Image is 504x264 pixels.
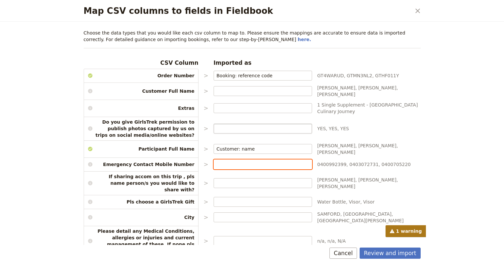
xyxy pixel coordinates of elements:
[317,161,421,168] span: 0400992399, 0403072731, 0400705220
[204,237,208,245] p: >
[204,125,208,132] p: >
[204,179,208,187] p: >
[386,225,426,237] span: 1 warning
[84,214,199,221] span: City
[298,37,311,42] a: here.
[84,59,199,67] h3: CSV Column
[317,142,421,156] span: [PERSON_NAME], [PERSON_NAME], [PERSON_NAME]
[360,248,421,259] button: Review and import
[317,199,421,205] span: Water Bottle, Visor, Visor
[317,72,421,79] span: GT4WARUD, GTMN3NL2, GTHF011Y
[204,198,208,206] p: >
[317,84,421,98] span: [PERSON_NAME], [PERSON_NAME], [PERSON_NAME]
[84,119,199,138] span: Do you give GirlsTrek permission to publish photos captured by us on trips on social media/online...
[84,30,421,43] p: Choose the data types that you would like each csv column to map to. Please ensure the mappings a...
[217,72,303,79] input: ​Clear input
[84,228,199,254] span: Please detail any Medical Conditions, allergies or injuries and current management of these. If n...
[204,145,208,153] p: >
[317,211,421,224] span: SAMFORD, [GEOGRAPHIC_DATA], [GEOGRAPHIC_DATA][PERSON_NAME]
[204,160,208,168] p: >
[329,248,357,259] button: Cancel
[84,6,411,16] h2: Map CSV columns to fields in Fieldbook
[317,177,421,190] span: [PERSON_NAME], [PERSON_NAME], [PERSON_NAME]
[304,146,309,152] span: ​
[84,199,199,205] span: Pls choose a GirlsTrek Gift
[84,161,199,168] span: Emergency Contact Mobile Number
[317,125,421,132] span: YES, YES, YES
[84,88,199,94] span: Customer Full Name
[317,238,421,244] span: n/a, n/a, N/A
[204,104,208,112] p: >
[412,5,423,16] button: Close dialog
[204,72,208,80] p: >
[217,146,303,152] input: ​Clear input
[204,87,208,95] p: >
[84,72,199,79] span: Order Number
[204,213,208,221] p: >
[84,146,199,152] span: Participant Full Name
[304,72,309,79] span: ​
[317,102,421,115] span: 1 Single Supplement - [GEOGRAPHIC_DATA] Culinary Journey
[214,59,312,67] h3: Imported as
[84,105,199,111] span: Extras
[84,173,199,193] span: If sharing accom on this trip , pls name person/s you would like to share with?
